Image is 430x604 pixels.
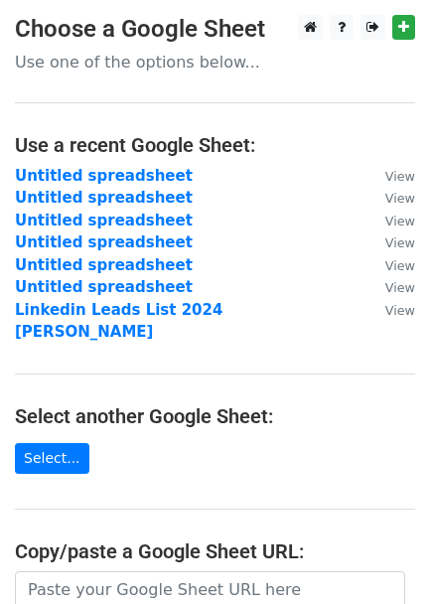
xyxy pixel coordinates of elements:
[385,258,415,273] small: View
[15,15,415,44] h3: Choose a Google Sheet
[15,278,193,296] a: Untitled spreadsheet
[15,301,222,342] a: Linkedin Leads List 2024 [PERSON_NAME]
[385,280,415,295] small: View
[385,169,415,184] small: View
[15,233,193,251] a: Untitled spreadsheet
[365,256,415,274] a: View
[385,303,415,318] small: View
[15,404,415,428] h4: Select another Google Sheet:
[15,133,415,157] h4: Use a recent Google Sheet:
[15,539,415,563] h4: Copy/paste a Google Sheet URL:
[385,191,415,206] small: View
[385,214,415,228] small: View
[15,443,89,474] a: Select...
[385,235,415,250] small: View
[15,256,193,274] a: Untitled spreadsheet
[15,52,415,73] p: Use one of the options below...
[365,189,415,207] a: View
[365,167,415,185] a: View
[365,212,415,229] a: View
[365,278,415,296] a: View
[365,301,415,319] a: View
[365,233,415,251] a: View
[15,167,193,185] a: Untitled spreadsheet
[15,189,193,207] a: Untitled spreadsheet
[15,212,193,229] a: Untitled spreadsheet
